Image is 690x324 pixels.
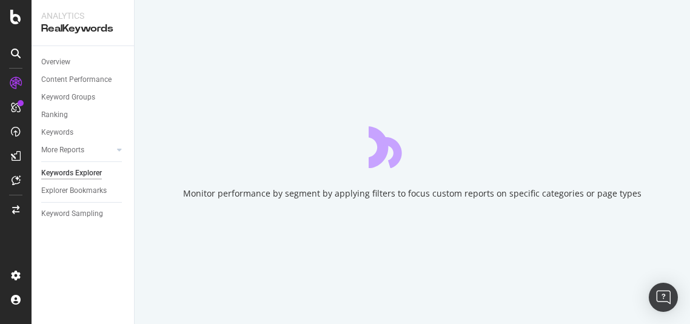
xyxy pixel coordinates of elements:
[41,109,126,121] a: Ranking
[41,144,84,157] div: More Reports
[41,126,126,139] a: Keywords
[41,91,95,104] div: Keyword Groups
[41,109,68,121] div: Ranking
[41,184,126,197] a: Explorer Bookmarks
[41,167,102,180] div: Keywords Explorer
[41,22,124,36] div: RealKeywords
[41,126,73,139] div: Keywords
[41,73,126,86] a: Content Performance
[41,167,126,180] a: Keywords Explorer
[41,208,103,220] div: Keyword Sampling
[41,10,124,22] div: Analytics
[369,124,456,168] div: animation
[41,56,126,69] a: Overview
[41,73,112,86] div: Content Performance
[41,56,70,69] div: Overview
[41,91,126,104] a: Keyword Groups
[41,144,113,157] a: More Reports
[183,187,641,200] div: Monitor performance by segment by applying filters to focus custom reports on specific categories...
[649,283,678,312] div: Open Intercom Messenger
[41,208,126,220] a: Keyword Sampling
[41,184,107,197] div: Explorer Bookmarks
